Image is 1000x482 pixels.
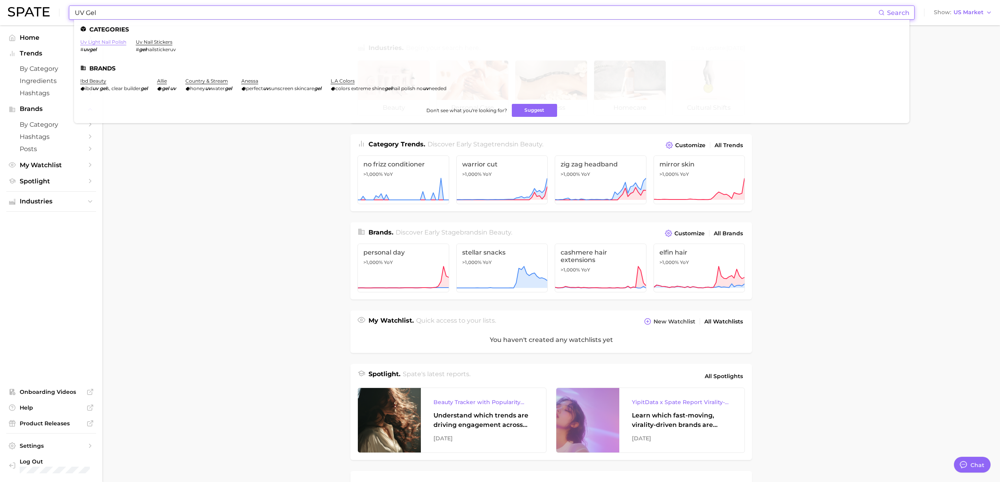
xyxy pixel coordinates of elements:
span: nailstickeruv [146,46,176,52]
em: gel [225,85,232,91]
a: uv nail stickers [136,39,172,45]
span: cashmere hair extensions [561,249,641,264]
a: zig zag headband>1,000% YoY [555,155,646,204]
em: gel [385,85,392,91]
span: Onboarding Videos [20,388,83,395]
span: Category Trends . [369,140,425,148]
span: YoY [680,171,689,177]
a: by Category [6,63,96,75]
div: You haven't created any watchlists yet [350,327,752,353]
span: zig zag headband [561,161,641,168]
span: YoY [483,171,492,177]
span: s, clear builder [107,85,141,91]
span: Product Releases [20,420,83,427]
span: >1,000% [659,259,679,265]
a: Hashtags [6,87,96,99]
span: Log Out [20,458,107,465]
span: YoY [581,267,590,273]
button: Suggest [512,104,557,117]
span: All Brands [714,230,743,237]
span: sunscreen skincare [269,85,314,91]
a: anessa [241,78,258,84]
span: >1,000% [363,259,383,265]
span: perfect [246,85,263,91]
li: Categories [80,26,903,33]
span: no frizz conditioner [363,161,443,168]
span: Discover Early Stage brands in . [396,229,512,236]
span: Hashtags [20,89,83,97]
em: uv [423,85,429,91]
span: beauty [489,229,511,236]
button: Customize [664,140,707,151]
span: Settings [20,442,83,449]
span: Don't see what you're looking for? [426,107,507,113]
div: Learn which fast-moving, virality-driven brands are leading the pack, the risks of viral growth, ... [632,411,732,430]
span: >1,000% [561,267,580,273]
span: Brands [20,105,83,113]
a: Log out. Currently logged in with e-mail sramana_sharma@cotyinc.com. [6,456,96,476]
em: uv [263,85,269,91]
li: Brands [80,65,903,72]
span: YoY [483,259,492,266]
button: ShowUS Market [932,7,994,18]
span: nail polish no [392,85,423,91]
div: YipitData x Spate Report Virality-Driven Brands Are Taking a Slice of the Beauty Pie [632,397,732,407]
input: Search here for a brand, industry, or ingredient [74,6,878,19]
span: My Watchlist [20,161,83,169]
a: Ingredients [6,75,96,87]
a: Home [6,31,96,44]
span: All Trends [715,142,743,149]
a: no frizz conditioner>1,000% YoY [357,155,449,204]
span: elfin hair [659,249,739,256]
a: Onboarding Videos [6,386,96,398]
span: by Category [20,65,83,72]
a: YipitData x Spate Report Virality-Driven Brands Are Taking a Slice of the Beauty PieLearn which f... [556,388,745,453]
span: Industries [20,198,83,205]
span: Search [887,9,909,17]
a: All Watchlists [702,316,745,327]
span: Trends [20,50,83,57]
em: gel [100,85,107,91]
span: Show [934,10,951,15]
a: Beauty Tracker with Popularity IndexUnderstand which trends are driving engagement across platfor... [357,388,546,453]
a: ibd beauty [80,78,106,84]
a: All Spotlights [703,369,745,383]
a: Spotlight [6,175,96,187]
a: All Brands [712,228,745,239]
span: Home [20,34,83,41]
a: uv light nail polish [80,39,126,45]
h1: My Watchlist. [369,316,414,327]
div: [DATE] [433,434,533,443]
span: YoY [384,259,393,266]
span: colors extreme shine [335,85,385,91]
em: uv [170,85,176,91]
span: stellar snacks [462,249,542,256]
span: # [80,46,83,52]
span: All Spotlights [705,371,743,381]
span: Ingredients [20,77,83,85]
span: needed [429,85,446,91]
span: >1,000% [462,171,481,177]
a: cashmere hair extensions>1,000% YoY [555,244,646,292]
a: Product Releases [6,417,96,429]
span: # [136,46,139,52]
a: Help [6,402,96,414]
button: Industries [6,196,96,207]
a: warrior cut>1,000% YoY [456,155,548,204]
span: YoY [581,171,590,177]
div: Beauty Tracker with Popularity Index [433,397,533,407]
span: by Category [20,121,83,128]
em: uv [205,85,211,91]
span: water [211,85,225,91]
img: SPATE [8,7,50,17]
a: allie [157,78,167,84]
span: YoY [680,259,689,266]
em: gel [139,46,146,52]
em: gel [314,85,321,91]
a: mirror skin>1,000% YoY [654,155,745,204]
span: New Watchlist [654,318,695,325]
span: honey [190,85,205,91]
span: Help [20,404,83,411]
em: uv [93,85,98,91]
span: ibd [85,85,93,91]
